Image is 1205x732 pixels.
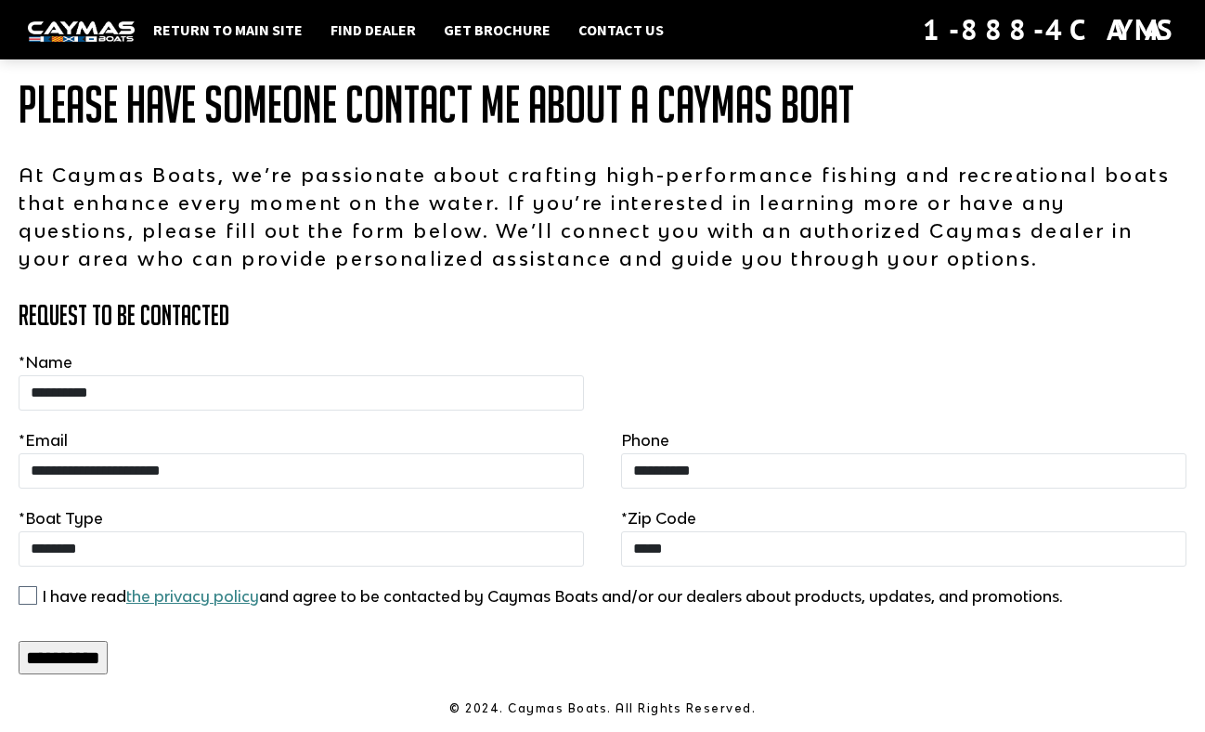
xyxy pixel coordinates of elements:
[621,429,669,451] label: Phone
[621,507,696,529] label: Zip Code
[19,300,1186,331] h3: Request to Be Contacted
[19,429,68,451] label: Email
[19,507,103,529] label: Boat Type
[321,18,425,42] a: Find Dealer
[42,585,1063,608] label: I have read and agree to be contacted by Caymas Boats and/or our dealers about products, updates,...
[434,18,560,42] a: Get Brochure
[144,18,312,42] a: Return to main site
[28,21,135,41] img: white-logo-c9c8dbefe5ff5ceceb0f0178aa75bf4bb51f6bca0971e226c86eb53dfe498488.png
[126,587,259,606] a: the privacy policy
[19,351,72,373] label: Name
[923,9,1177,50] div: 1-888-4CAYMAS
[19,77,1186,133] h1: Please have someone contact me about a Caymas Boat
[569,18,673,42] a: Contact Us
[19,161,1186,272] p: At Caymas Boats, we’re passionate about crafting high-performance fishing and recreational boats ...
[19,700,1186,717] p: © 2024. Caymas Boats. All Rights Reserved.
